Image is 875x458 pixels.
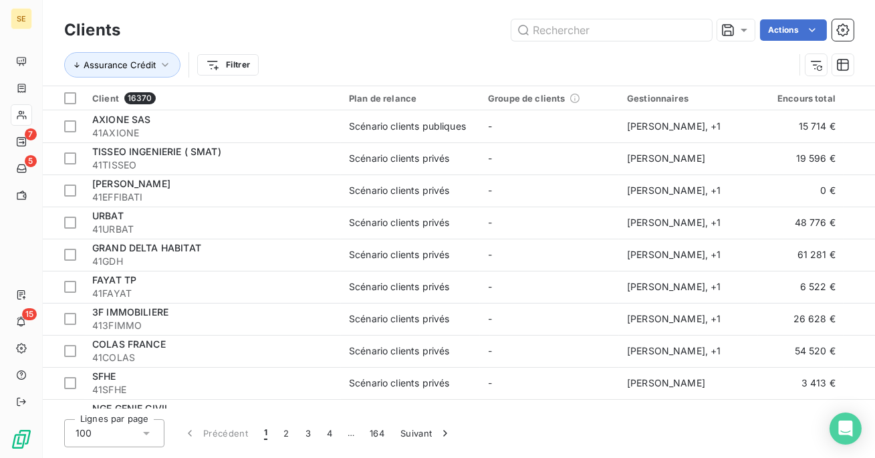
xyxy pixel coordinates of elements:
[64,18,120,42] h3: Clients
[760,19,827,41] button: Actions
[488,313,492,324] span: -
[488,120,492,132] span: -
[76,427,92,440] span: 100
[758,303,844,335] td: 26 628 €
[830,413,862,445] div: Open Intercom Messenger
[627,184,750,197] div: [PERSON_NAME] , + 1
[197,54,259,76] button: Filtrer
[627,344,750,358] div: [PERSON_NAME] , + 1
[92,114,151,125] span: AXIONE SAS
[488,217,492,228] span: -
[488,152,492,164] span: -
[92,126,333,140] span: 41AXIONE
[758,175,844,207] td: 0 €
[349,120,466,133] div: Scénario clients publiques
[349,184,449,197] div: Scénario clients privés
[92,93,119,104] span: Client
[758,399,844,431] td: -400 €
[627,312,750,326] div: [PERSON_NAME] , + 1
[92,403,170,414] span: NGE GENIE CIVIL
[11,158,31,179] a: 5
[92,210,124,221] span: URBAT
[92,306,168,318] span: 3F IMMOBILIERE
[349,312,449,326] div: Scénario clients privés
[349,280,449,294] div: Scénario clients privés
[511,19,712,41] input: Rechercher
[488,249,492,260] span: -
[256,419,275,447] button: 1
[25,128,37,140] span: 7
[175,419,256,447] button: Précédent
[92,370,116,382] span: SFHE
[92,223,333,236] span: 41URBAT
[758,239,844,271] td: 61 281 €
[92,178,170,189] span: [PERSON_NAME]
[22,308,37,320] span: 15
[758,142,844,175] td: 19 596 €
[362,419,392,447] button: 164
[349,344,449,358] div: Scénario clients privés
[627,377,705,388] span: [PERSON_NAME]
[11,429,32,450] img: Logo LeanPay
[92,242,201,253] span: GRAND DELTA HABITAT
[11,8,32,29] div: SE
[92,255,333,268] span: 41GDH
[25,155,37,167] span: 5
[766,93,836,104] div: Encours total
[84,60,156,70] span: Assurance Crédit
[264,427,267,440] span: 1
[627,248,750,261] div: [PERSON_NAME] , + 1
[758,335,844,367] td: 54 520 €
[488,281,492,292] span: -
[349,376,449,390] div: Scénario clients privés
[64,52,180,78] button: Assurance Crédit
[297,419,319,447] button: 3
[92,287,333,300] span: 41FAYAT
[488,185,492,196] span: -
[92,351,333,364] span: 41COLAS
[627,120,750,133] div: [PERSON_NAME] , + 1
[92,191,333,204] span: 41EFFIBATI
[349,152,449,165] div: Scénario clients privés
[627,280,750,294] div: [PERSON_NAME] , + 1
[488,377,492,388] span: -
[92,274,136,285] span: FAYAT TP
[92,146,221,157] span: TISSEO INGENIERIE ( SMAT)
[392,419,460,447] button: Suivant
[275,419,297,447] button: 2
[92,158,333,172] span: 41TISSEO
[488,93,566,104] span: Groupe de clients
[488,345,492,356] span: -
[758,110,844,142] td: 15 714 €
[627,216,750,229] div: [PERSON_NAME] , + 1
[627,93,750,104] div: Gestionnaires
[11,131,31,152] a: 7
[758,271,844,303] td: 6 522 €
[92,319,333,332] span: 413FIMMO
[349,93,472,104] div: Plan de relance
[758,367,844,399] td: 3 413 €
[758,207,844,239] td: 48 776 €
[349,248,449,261] div: Scénario clients privés
[92,338,166,350] span: COLAS FRANCE
[92,383,333,396] span: 41SFHE
[349,216,449,229] div: Scénario clients privés
[319,419,340,447] button: 4
[627,152,705,164] span: [PERSON_NAME]
[340,423,362,444] span: …
[124,92,156,104] span: 16370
